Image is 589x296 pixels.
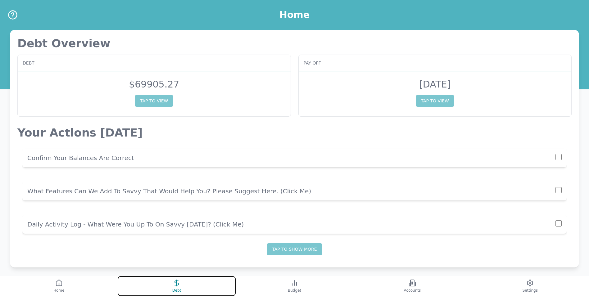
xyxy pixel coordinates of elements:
[419,79,451,90] span: [DATE]
[17,127,572,139] p: Your Actions [DATE]
[288,288,301,293] span: Budget
[129,79,179,90] span: $ 69905.27
[279,9,310,20] h1: Home
[267,243,322,255] button: Tap to show more
[7,10,18,20] button: Help
[416,95,454,107] button: TAP TO VIEW
[172,288,181,293] span: Debt
[17,37,572,50] p: Debt Overview
[304,60,321,66] span: Pay off
[53,288,64,293] span: Home
[523,288,538,293] span: Settings
[27,220,555,229] p: Daily Activity Log - What Were You Up To On Savvy [DATE]? (click me)
[471,276,589,296] button: Settings
[353,276,471,296] button: Accounts
[236,276,353,296] button: Budget
[27,154,555,162] p: Confirm Your Balances Are Correct
[118,276,235,296] button: Debt
[404,288,421,293] span: Accounts
[27,187,555,195] p: What Features Can We Add To Savvy That Would Help You? Please Suggest Here. (click me)
[135,95,173,107] button: TAP TO VIEW
[23,60,34,66] span: Debt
